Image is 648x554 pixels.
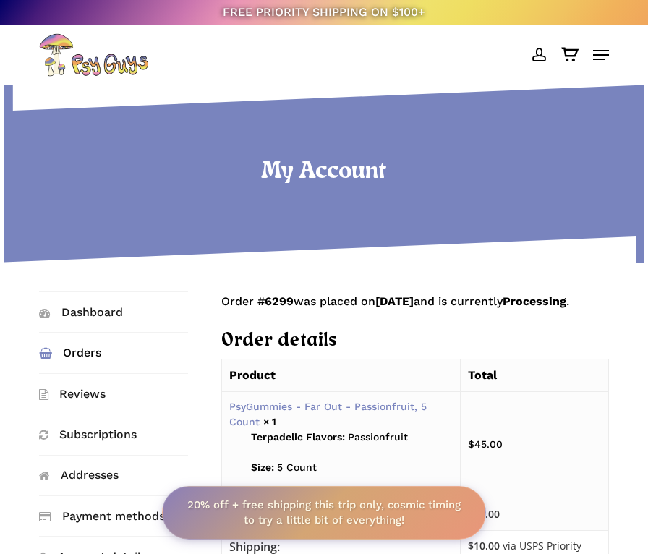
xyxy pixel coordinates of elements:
[468,438,474,450] span: $
[251,430,453,460] p: Passionfruit
[39,414,189,454] a: Subscriptions
[39,33,149,77] img: PsyGuys
[39,292,189,332] a: Dashboard
[221,329,609,354] h2: Order details
[39,333,189,372] a: Orders
[39,374,189,414] a: Reviews
[39,456,189,495] a: Addresses
[460,359,608,391] th: Total
[503,294,566,308] mark: Processing
[468,438,503,450] bdi: 45.00
[251,460,274,475] strong: Size:
[263,416,276,427] strong: × 1
[221,291,609,329] p: Order # was placed on and is currently .
[593,48,609,62] a: Navigation Menu
[553,33,586,77] a: Cart
[251,430,345,445] strong: Terpadelic Flavors:
[229,401,427,427] a: PsyGummies - Far Out - Passionfruit, 5 Count
[187,498,461,527] strong: 20% off + free shipping this trip only, cosmic timing to try a little bit of everything!
[468,539,500,553] span: 10.00
[468,539,474,553] span: $
[375,294,414,308] mark: [DATE]
[222,359,461,391] th: Product
[265,294,294,308] mark: 6299
[251,460,453,490] p: 5 Count
[39,496,189,536] a: Payment methods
